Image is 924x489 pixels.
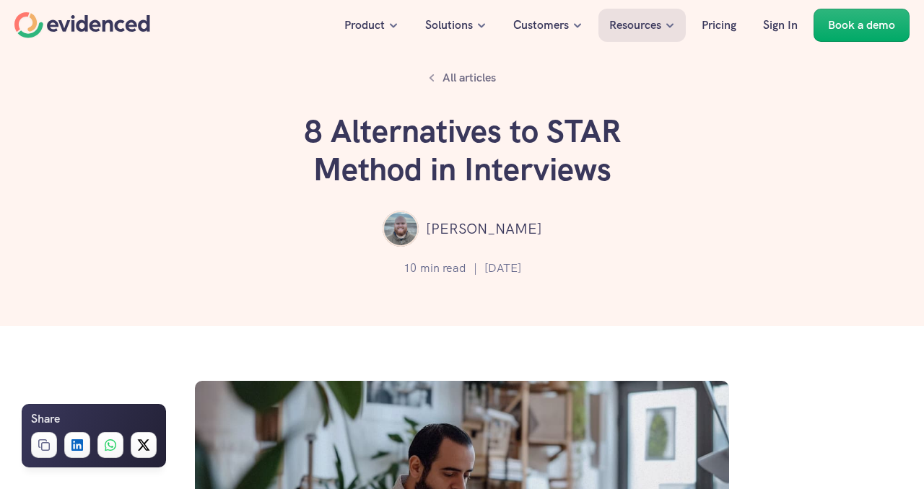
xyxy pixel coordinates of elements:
p: Resources [609,16,661,35]
p: 10 [404,259,417,278]
img: "" [383,211,419,247]
h6: Share [31,410,60,428]
h1: 8 Alternatives to STAR Method in Interviews [245,113,679,189]
p: [PERSON_NAME] [426,217,542,240]
a: Sign In [752,9,808,42]
p: Solutions [425,16,473,35]
p: Pricing [702,16,736,35]
a: Home [14,12,150,38]
p: [DATE] [484,259,521,278]
p: | [474,259,477,278]
p: Book a demo [828,16,895,35]
p: Product [344,16,385,35]
p: Sign In [763,16,798,35]
p: Customers [513,16,569,35]
p: min read [420,259,466,278]
a: All articles [421,65,504,91]
a: Book a demo [814,9,910,42]
p: All articles [443,69,496,87]
a: Pricing [691,9,747,42]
